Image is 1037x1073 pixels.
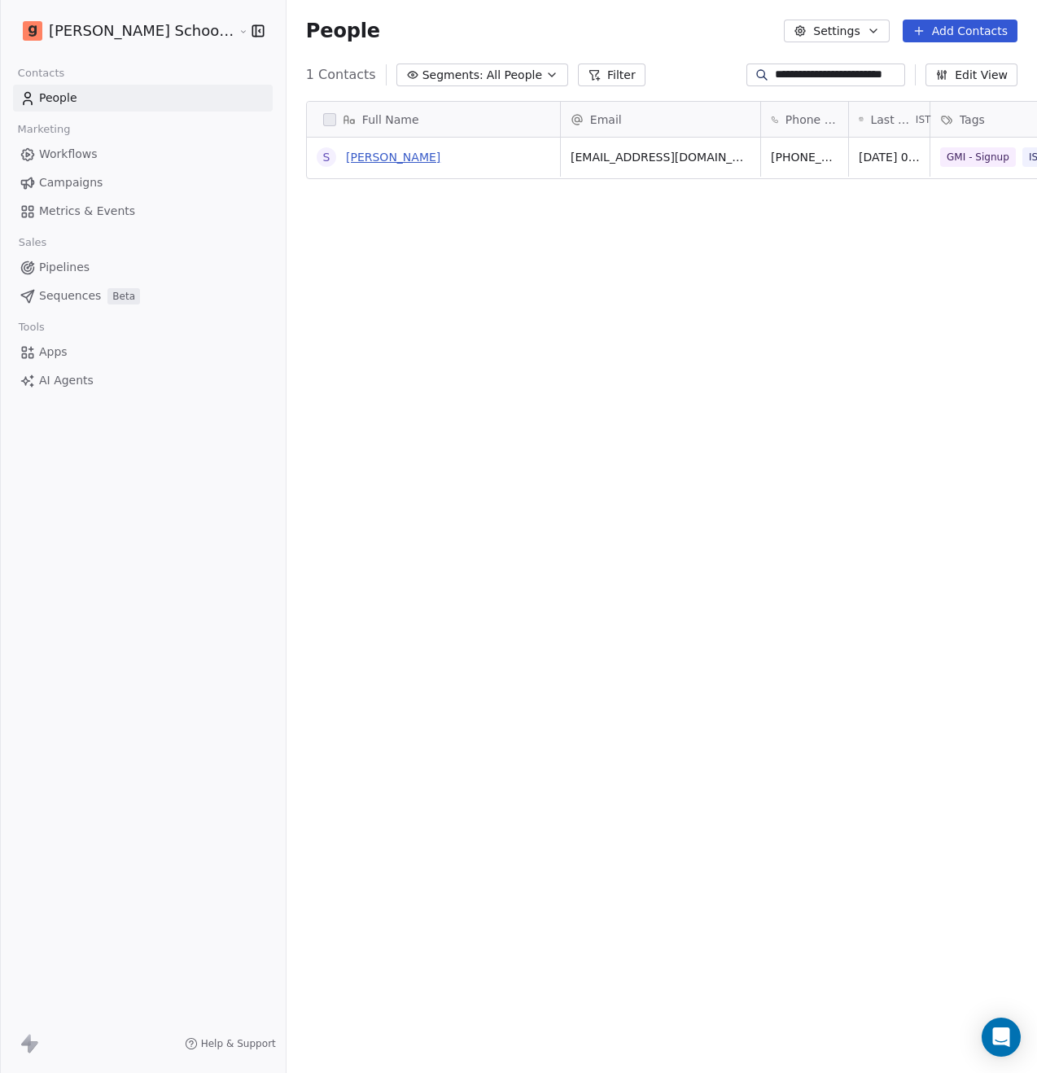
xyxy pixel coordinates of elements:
span: Sales [11,230,54,255]
div: Email [561,102,760,137]
a: People [13,85,273,112]
span: Campaigns [39,174,103,191]
button: [PERSON_NAME] School of Finance LLP [20,17,226,45]
a: Workflows [13,141,273,168]
div: Open Intercom Messenger [982,1018,1021,1057]
a: Pipelines [13,254,273,281]
span: Tools [11,315,51,339]
span: [PHONE_NUMBER] [771,149,838,165]
span: [DATE] 05:28 PM [859,149,920,165]
a: Apps [13,339,273,366]
div: S [322,149,330,166]
span: Metrics & Events [39,203,135,220]
button: Add Contacts [903,20,1017,42]
span: Apps [39,344,68,361]
span: [PERSON_NAME] School of Finance LLP [49,20,234,42]
span: Email [590,112,622,128]
span: Sequences [39,287,101,304]
a: Campaigns [13,169,273,196]
a: [PERSON_NAME] [346,151,440,164]
span: Contacts [11,61,72,85]
span: Phone Number [785,112,838,128]
button: Edit View [925,64,1017,86]
span: All People [487,67,542,84]
span: Tags [960,112,985,128]
span: IST [916,113,931,126]
a: Metrics & Events [13,198,273,225]
div: Full Name [307,102,560,137]
span: Beta [107,288,140,304]
img: Goela%20School%20Logos%20(4).png [23,21,42,41]
button: Settings [784,20,889,42]
span: AI Agents [39,372,94,389]
span: Pipelines [39,259,90,276]
span: Marketing [11,117,77,142]
span: People [39,90,77,107]
a: Help & Support [185,1037,276,1050]
span: People [306,19,380,43]
span: 1 Contacts [306,65,376,85]
span: Last Activity Date [870,112,912,128]
button: Filter [578,64,645,86]
div: grid [307,138,561,1007]
span: Segments: [422,67,483,84]
a: AI Agents [13,367,273,394]
span: [EMAIL_ADDRESS][DOMAIN_NAME] [571,149,750,165]
span: GMI - Signup [940,147,1016,167]
div: Phone Number [761,102,848,137]
span: Full Name [362,112,419,128]
span: Help & Support [201,1037,276,1050]
a: SequencesBeta [13,282,273,309]
div: Last Activity DateIST [849,102,930,137]
span: Workflows [39,146,98,163]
